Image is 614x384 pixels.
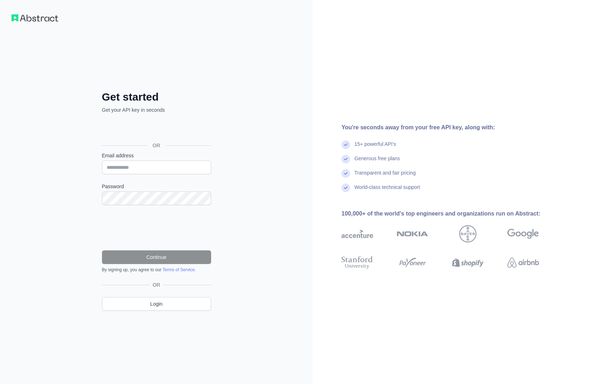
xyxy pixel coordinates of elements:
[102,214,211,242] iframe: reCAPTCHA
[150,281,163,288] span: OR
[98,121,213,137] iframe: Bouton "Se connecter avec Google"
[397,225,428,242] img: nokia
[354,184,420,198] div: World-class technical support
[341,225,373,242] img: accenture
[452,255,484,270] img: shopify
[341,209,562,218] div: 100,000+ of the world's top engineers and organizations run on Abstract:
[11,14,58,22] img: Workflow
[102,91,211,103] h2: Get started
[507,255,539,270] img: airbnb
[341,123,562,132] div: You're seconds away from your free API key, along with:
[354,169,416,184] div: Transparent and fair pricing
[354,155,400,169] div: Generous free plans
[102,250,211,264] button: Continue
[341,184,350,192] img: check mark
[341,169,350,178] img: check mark
[102,183,211,190] label: Password
[102,297,211,311] a: Login
[102,152,211,159] label: Email address
[459,225,476,242] img: bayer
[147,142,166,149] span: OR
[397,255,428,270] img: payoneer
[163,267,195,272] a: Terms of Service
[341,155,350,163] img: check mark
[102,106,211,114] p: Get your API key in seconds
[341,140,350,149] img: check mark
[341,255,373,270] img: stanford university
[102,267,211,273] div: By signing up, you agree to our .
[354,140,396,155] div: 15+ powerful API's
[507,225,539,242] img: google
